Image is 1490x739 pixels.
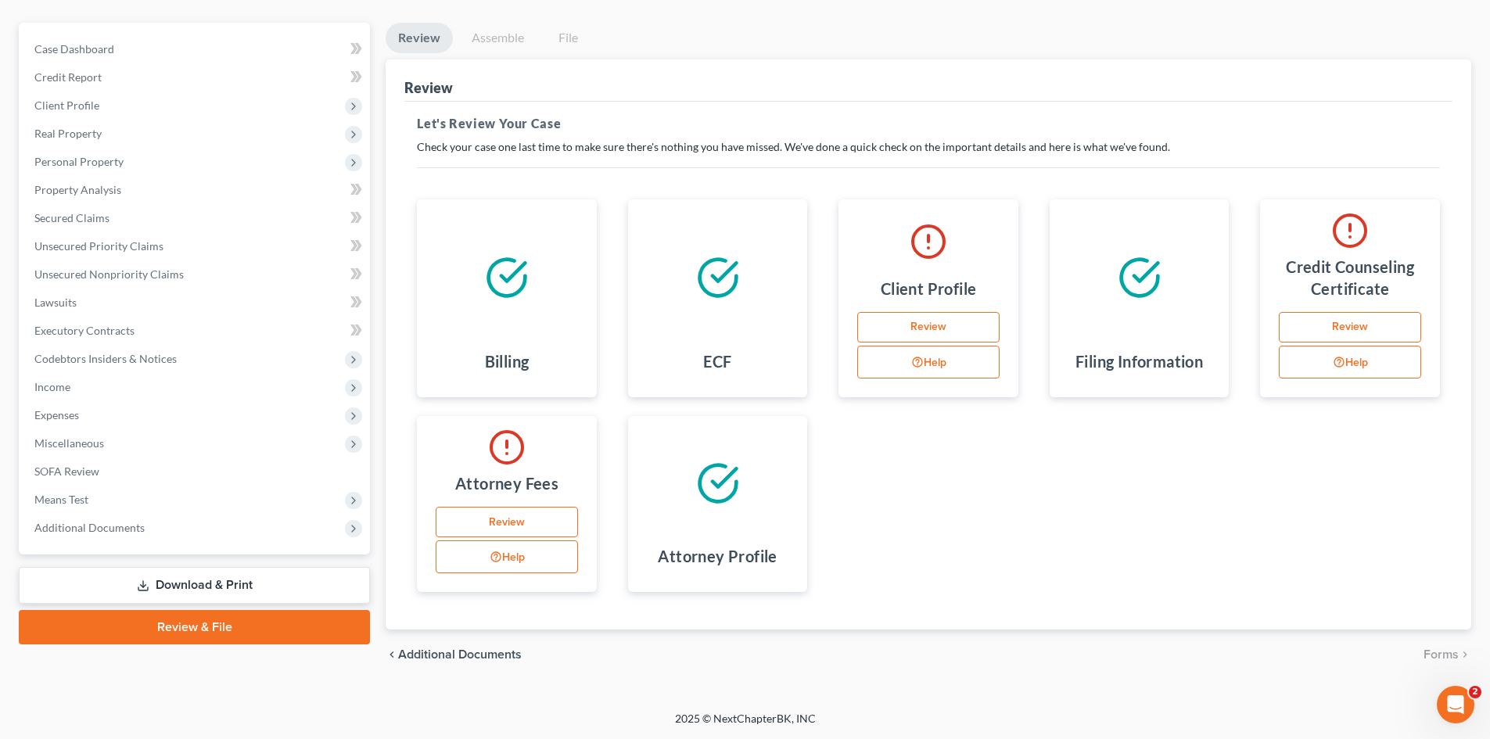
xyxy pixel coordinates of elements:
[34,267,184,281] span: Unsecured Nonpriority Claims
[22,289,370,317] a: Lawsuits
[22,63,370,91] a: Credit Report
[436,540,584,576] div: Help
[386,648,522,661] a: chevron_left Additional Documents
[34,70,102,84] span: Credit Report
[857,346,1000,378] button: Help
[34,211,110,224] span: Secured Claims
[34,183,121,196] span: Property Analysis
[34,324,135,337] span: Executory Contracts
[1279,346,1427,382] div: Help
[417,139,1440,155] p: Check your case one last time to make sure there's nothing you have missed. We've done a quick ch...
[1279,346,1421,378] button: Help
[34,436,104,450] span: Miscellaneous
[1279,312,1421,343] a: Review
[34,465,99,478] span: SOFA Review
[34,352,177,365] span: Codebtors Insiders & Notices
[404,78,453,97] div: Review
[34,521,145,534] span: Additional Documents
[34,493,88,506] span: Means Test
[658,545,777,567] h4: Attorney Profile
[459,23,537,53] a: Assemble
[19,567,370,604] a: Download & Print
[34,155,124,168] span: Personal Property
[22,317,370,345] a: Executory Contracts
[19,610,370,644] a: Review & File
[1459,648,1471,661] i: chevron_right
[34,296,77,309] span: Lawsuits
[455,472,558,494] h4: Attorney Fees
[34,42,114,56] span: Case Dashboard
[34,99,99,112] span: Client Profile
[34,380,70,393] span: Income
[386,648,398,661] i: chevron_left
[703,350,731,372] h4: ECF
[1424,648,1471,661] button: Forms chevron_right
[1424,648,1459,661] span: Forms
[543,23,593,53] a: File
[22,176,370,204] a: Property Analysis
[34,239,163,253] span: Unsecured Priority Claims
[22,260,370,289] a: Unsecured Nonpriority Claims
[300,711,1191,739] div: 2025 © NextChapterBK, INC
[417,114,1440,133] h5: Let's Review Your Case
[857,312,1000,343] a: Review
[436,507,578,538] a: Review
[485,350,530,372] h4: Billing
[1469,686,1481,698] span: 2
[436,540,578,573] button: Help
[22,204,370,232] a: Secured Claims
[881,278,977,300] h4: Client Profile
[22,232,370,260] a: Unsecured Priority Claims
[857,346,1006,382] div: Help
[22,35,370,63] a: Case Dashboard
[22,457,370,486] a: SOFA Review
[386,23,453,53] a: Review
[34,127,102,140] span: Real Property
[1437,686,1474,723] iframe: Intercom live chat
[398,648,522,661] span: Additional Documents
[1075,350,1203,372] h4: Filing Information
[34,408,79,422] span: Expenses
[1273,256,1427,300] h4: Credit Counseling Certificate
